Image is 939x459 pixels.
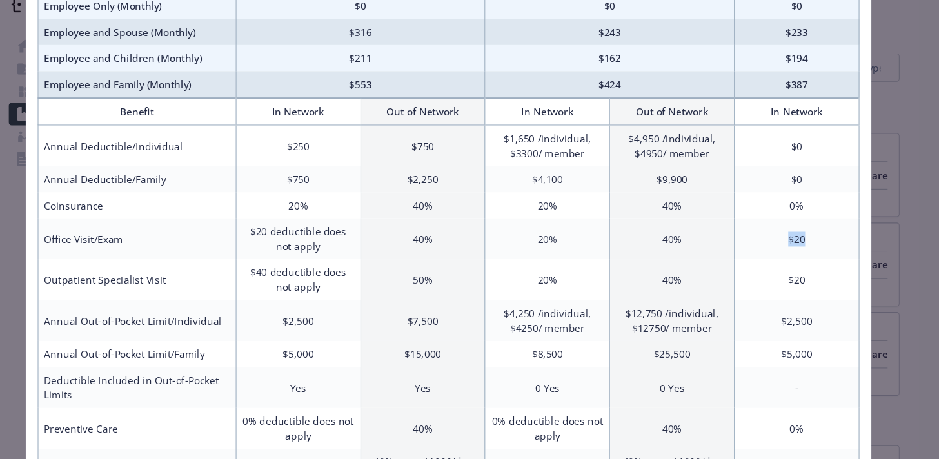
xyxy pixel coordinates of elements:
[94,86,275,111] td: Employee and Family (Monthly)
[503,296,617,333] td: $4,250 /individual, $4250/ member
[731,136,845,174] td: $0
[389,197,503,221] td: 40%
[503,197,617,221] td: 20%
[503,136,617,174] td: $1,650 /individual, $3300/ member
[617,357,731,395] td: 0 Yes
[389,136,503,174] td: $750
[389,173,503,197] td: $2,250
[94,395,275,432] td: Preventive Care
[275,259,389,296] td: $40 deductible does not apply
[275,357,389,395] td: Yes
[503,221,617,259] td: 20%
[275,221,389,259] td: $20 deductible does not apply
[503,39,731,63] td: $243
[275,333,389,357] td: $5,000
[94,357,275,395] td: Deductible Included in Out-of-Pocket Limits
[503,86,731,111] td: $424
[94,173,275,197] td: Annual Deductible/Family
[731,296,845,333] td: $2,500
[275,112,389,136] th: In Network
[617,221,731,259] td: 40%
[94,136,275,174] td: Annual Deductible/Individual
[275,197,389,221] td: 20%
[731,197,845,221] td: 0%
[94,333,275,357] td: Annual Out-of-Pocket Limit/Family
[731,259,845,296] td: $20
[275,15,503,39] td: $0
[731,63,845,86] td: $194
[94,63,275,86] td: Employee and Children (Monthly)
[617,112,731,136] th: Out of Network
[503,112,617,136] th: In Network
[389,357,503,395] td: Yes
[389,259,503,296] td: 50%
[275,39,503,63] td: $316
[503,259,617,296] td: 20%
[617,395,731,432] td: 40%
[731,173,845,197] td: $0
[731,112,845,136] th: In Network
[389,333,503,357] td: $15,000
[731,333,845,357] td: $5,000
[275,136,389,174] td: $250
[617,333,731,357] td: $25,500
[731,39,845,63] td: $233
[731,15,845,39] td: $0
[503,333,617,357] td: $8,500
[94,112,275,136] th: Benefit
[94,39,275,63] td: Employee and Spouse (Monthly)
[389,296,503,333] td: $7,500
[503,173,617,197] td: $4,100
[503,63,731,86] td: $162
[275,173,389,197] td: $750
[94,221,275,259] td: Office Visit/Exam
[617,136,731,174] td: $4,950 /individual, $4950/ member
[617,197,731,221] td: 40%
[275,296,389,333] td: $2,500
[617,173,731,197] td: $9,900
[275,86,503,111] td: $553
[503,357,617,395] td: 0 Yes
[94,296,275,333] td: Annual Out-of-Pocket Limit/Individual
[389,112,503,136] th: Out of Network
[389,221,503,259] td: 40%
[503,395,617,432] td: 0% deductible does not apply
[389,395,503,432] td: 40%
[731,86,845,111] td: $387
[617,296,731,333] td: $12,750 /individual, $12750/ member
[94,259,275,296] td: Outpatient Specialist Visit
[503,15,731,39] td: $0
[731,395,845,432] td: 0%
[275,63,503,86] td: $211
[617,259,731,296] td: 40%
[94,15,275,39] td: Employee Only (Monthly)
[731,221,845,259] td: $20
[275,395,389,432] td: 0% deductible does not apply
[731,357,845,395] td: -
[94,197,275,221] td: Coinsurance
